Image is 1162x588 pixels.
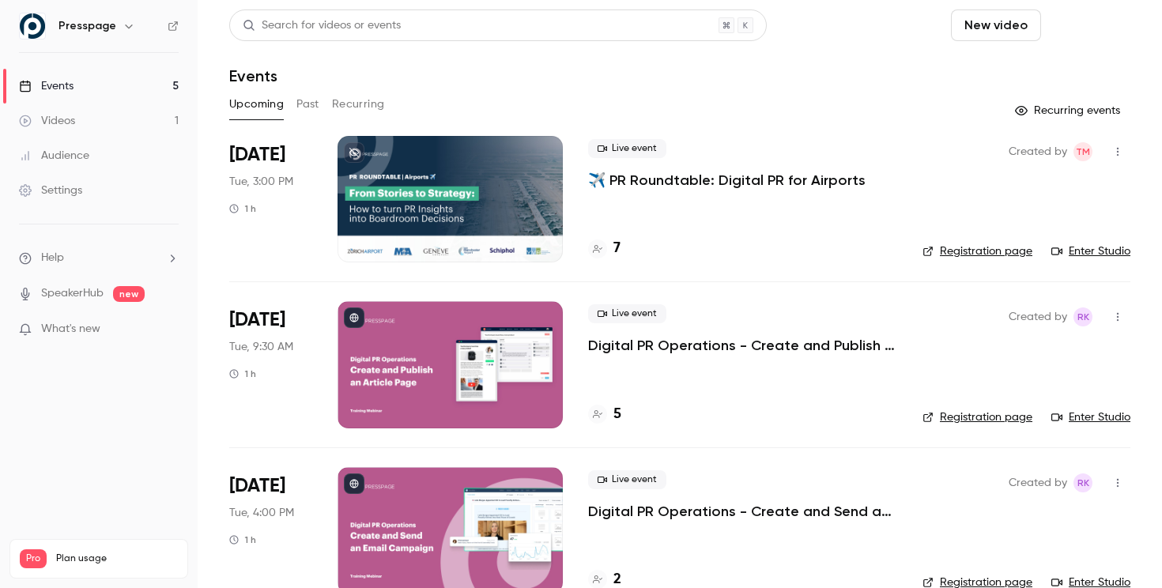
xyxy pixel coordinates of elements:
a: Registration page [922,409,1032,425]
div: 1 h [229,202,256,215]
button: Upcoming [229,92,284,117]
div: Search for videos or events [243,17,401,34]
span: Robin Kleine [1073,473,1092,492]
span: Robin Kleine [1073,307,1092,326]
span: new [113,286,145,302]
span: [DATE] [229,473,285,499]
span: Live event [588,139,666,158]
button: Recurring events [1008,98,1130,123]
div: Settings [19,183,82,198]
a: Enter Studio [1051,243,1130,259]
span: Tue, 3:00 PM [229,174,293,190]
h4: 7 [613,238,621,259]
div: Oct 21 Tue, 3:00 PM (Europe/Amsterdam) [229,136,312,262]
div: Events [19,78,74,94]
h6: Presspage [58,18,116,34]
a: 7 [588,238,621,259]
span: RK [1077,473,1089,492]
span: Teis Meijer [1073,142,1092,161]
a: Digital PR Operations - Create and Send an Email Campaign [588,502,897,521]
span: Created by [1009,142,1067,161]
span: Tue, 9:30 AM [229,339,293,355]
h1: Events [229,66,277,85]
div: 1 h [229,367,256,380]
h4: 5 [613,404,621,425]
img: Presspage [20,13,45,39]
span: RK [1077,307,1089,326]
a: SpeakerHub [41,285,104,302]
span: Live event [588,304,666,323]
span: Live event [588,470,666,489]
a: ✈️ PR Roundtable: Digital PR for Airports [588,171,866,190]
a: Registration page [922,243,1032,259]
a: Enter Studio [1051,409,1130,425]
span: [DATE] [229,307,285,333]
div: Nov 4 Tue, 9:30 AM (Europe/Amsterdam) [229,301,312,428]
span: What's new [41,321,100,337]
a: 5 [588,404,621,425]
div: Videos [19,113,75,129]
div: 1 h [229,533,256,546]
div: Audience [19,148,89,164]
button: Recurring [332,92,385,117]
span: Tue, 4:00 PM [229,505,294,521]
span: [DATE] [229,142,285,168]
button: New video [951,9,1041,41]
span: Plan usage [56,552,178,565]
span: Created by [1009,307,1067,326]
span: Help [41,250,64,266]
a: Digital PR Operations - Create and Publish an Article Page [588,336,897,355]
li: help-dropdown-opener [19,250,179,266]
span: TM [1076,142,1090,161]
button: Schedule [1047,9,1130,41]
span: Pro [20,549,47,568]
button: Past [296,92,319,117]
span: Created by [1009,473,1067,492]
iframe: Noticeable Trigger [160,322,179,337]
